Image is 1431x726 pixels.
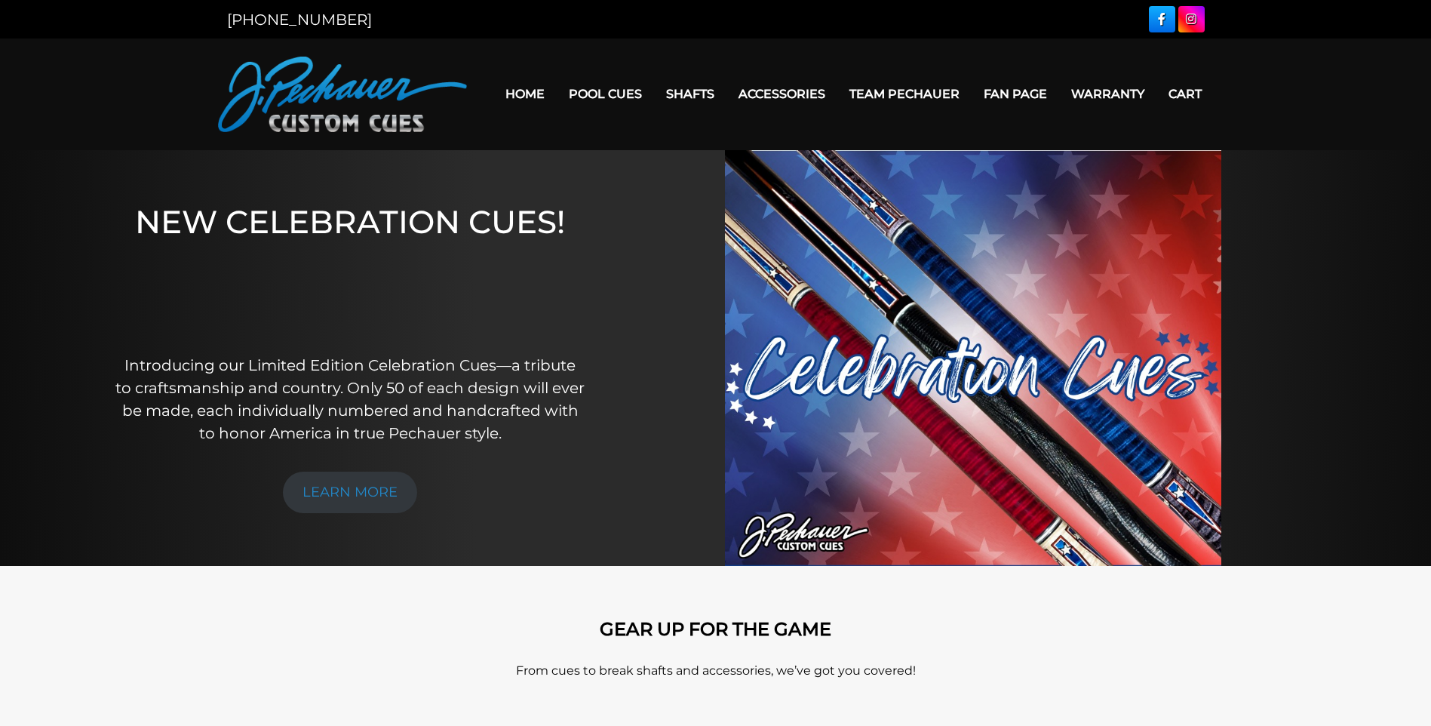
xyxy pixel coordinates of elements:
[654,75,726,113] a: Shafts
[972,75,1059,113] a: Fan Page
[115,203,585,334] h1: NEW CELEBRATION CUES!
[600,618,831,640] strong: GEAR UP FOR THE GAME
[218,57,467,132] img: Pechauer Custom Cues
[493,75,557,113] a: Home
[1156,75,1214,113] a: Cart
[837,75,972,113] a: Team Pechauer
[557,75,654,113] a: Pool Cues
[286,662,1146,680] p: From cues to break shafts and accessories, we’ve got you covered!
[115,354,585,445] p: Introducing our Limited Edition Celebration Cues—a tribute to craftsmanship and country. Only 50 ...
[283,472,417,513] a: LEARN MORE
[227,11,372,29] a: [PHONE_NUMBER]
[1059,75,1156,113] a: Warranty
[726,75,837,113] a: Accessories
